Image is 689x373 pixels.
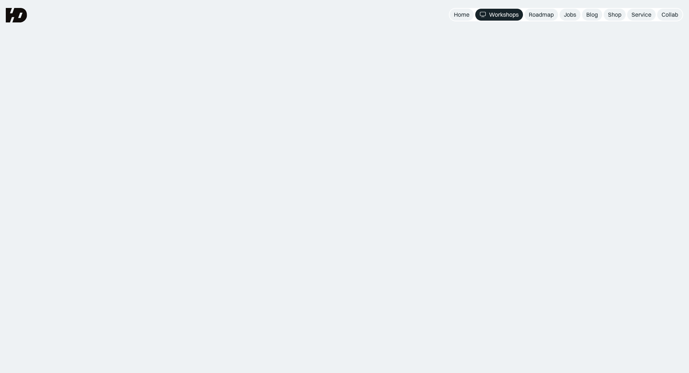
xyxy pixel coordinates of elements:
[608,11,621,18] div: Shop
[489,11,519,18] div: Workshops
[657,9,682,21] a: Collab
[627,9,656,21] a: Service
[560,9,580,21] a: Jobs
[450,9,474,21] a: Home
[529,11,554,18] div: Roadmap
[524,9,558,21] a: Roadmap
[586,11,598,18] div: Blog
[475,9,523,21] a: Workshops
[631,11,651,18] div: Service
[564,11,576,18] div: Jobs
[604,9,626,21] a: Shop
[662,11,678,18] div: Collab
[454,11,469,18] div: Home
[582,9,602,21] a: Blog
